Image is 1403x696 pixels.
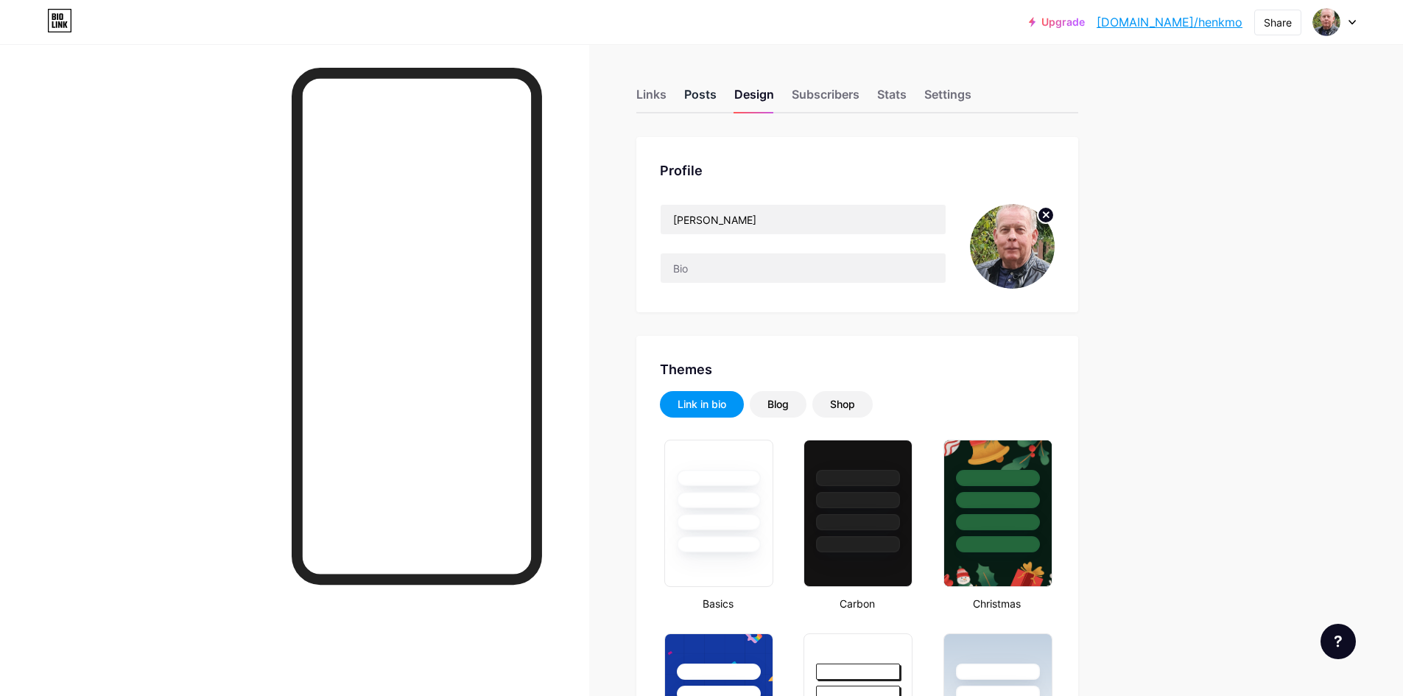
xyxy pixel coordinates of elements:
[939,596,1055,611] div: Christmas
[799,596,915,611] div: Carbon
[661,253,946,283] input: Bio
[661,205,946,234] input: Name
[734,85,774,112] div: Design
[636,85,667,112] div: Links
[1264,15,1292,30] div: Share
[830,397,855,412] div: Shop
[1312,8,1340,36] img: henkmo
[684,85,717,112] div: Posts
[767,397,789,412] div: Blog
[792,85,859,112] div: Subscribers
[660,596,776,611] div: Basics
[970,204,1055,289] img: henkmo
[1097,13,1242,31] a: [DOMAIN_NAME]/henkmo
[660,161,1055,180] div: Profile
[678,397,726,412] div: Link in bio
[877,85,907,112] div: Stats
[924,85,971,112] div: Settings
[660,359,1055,379] div: Themes
[1029,16,1085,28] a: Upgrade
